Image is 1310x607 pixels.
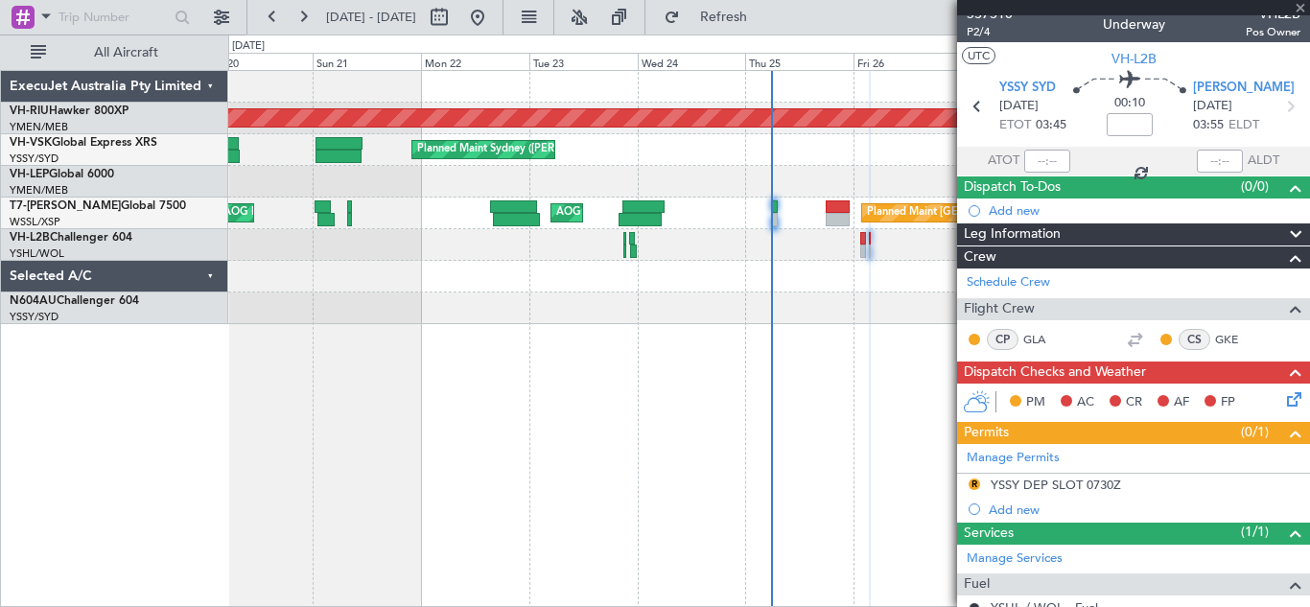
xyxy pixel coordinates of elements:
[991,477,1121,493] div: YSSY DEP SLOT 0730Z
[529,53,638,70] div: Tue 23
[1036,116,1066,135] span: 03:45
[964,362,1146,384] span: Dispatch Checks and Weather
[10,200,121,212] span: T7-[PERSON_NAME]
[999,116,1031,135] span: ETOT
[421,53,529,70] div: Mon 22
[964,298,1035,320] span: Flight Crew
[1174,393,1189,412] span: AF
[556,198,771,227] div: AOG Maint London ([GEOGRAPHIC_DATA])
[1193,97,1232,116] span: [DATE]
[10,246,64,261] a: YSHL/WOL
[999,97,1039,116] span: [DATE]
[964,422,1009,444] span: Permits
[1077,393,1094,412] span: AC
[1193,116,1224,135] span: 03:55
[10,310,58,324] a: YSSY/SYD
[1111,49,1157,69] span: VH-L2B
[10,232,50,244] span: VH-L2B
[10,200,186,212] a: T7-[PERSON_NAME]Global 7500
[964,573,990,595] span: Fuel
[50,46,202,59] span: All Aircraft
[326,9,416,26] span: [DATE] - [DATE]
[10,169,49,180] span: VH-LEP
[854,53,962,70] div: Fri 26
[10,105,129,117] a: VH-RIUHawker 800XP
[1246,24,1300,40] span: Pos Owner
[1241,422,1269,442] span: (0/1)
[1241,522,1269,542] span: (1/1)
[987,329,1018,350] div: CP
[10,137,157,149] a: VH-VSKGlobal Express XRS
[655,2,770,33] button: Refresh
[1221,393,1235,412] span: FP
[1114,94,1145,113] span: 00:10
[1026,393,1045,412] span: PM
[967,549,1063,569] a: Manage Services
[967,273,1050,292] a: Schedule Crew
[964,223,1061,245] span: Leg Information
[988,152,1019,171] span: ATOT
[1215,331,1258,348] a: GKE
[205,53,314,70] div: Sat 20
[1103,14,1165,35] div: Underway
[964,523,1014,545] span: Services
[962,47,995,64] button: UTC
[10,215,60,229] a: WSSL/XSP
[967,24,1013,40] span: P2/4
[1193,79,1295,98] span: [PERSON_NAME]
[964,176,1061,198] span: Dispatch To-Dos
[969,479,980,490] button: R
[1179,329,1210,350] div: CS
[232,38,265,55] div: [DATE]
[1228,116,1259,135] span: ELDT
[313,53,421,70] div: Sun 21
[989,202,1300,219] div: Add new
[10,169,114,180] a: VH-LEPGlobal 6000
[10,137,52,149] span: VH-VSK
[10,152,58,166] a: YSSY/SYD
[999,79,1056,98] span: YSSY SYD
[638,53,746,70] div: Wed 24
[10,120,68,134] a: YMEN/MEB
[684,11,764,24] span: Refresh
[58,3,169,32] input: Trip Number
[10,105,49,117] span: VH-RIU
[1023,331,1066,348] a: GLA
[867,198,1092,227] div: Planned Maint [GEOGRAPHIC_DATA] (Seletar)
[745,53,854,70] div: Thu 25
[21,37,208,68] button: All Aircraft
[417,135,640,164] div: Planned Maint Sydney ([PERSON_NAME] Intl)
[10,183,68,198] a: YMEN/MEB
[10,295,57,307] span: N604AU
[1248,152,1279,171] span: ALDT
[967,449,1060,468] a: Manage Permits
[989,502,1300,518] div: Add new
[1241,176,1269,197] span: (0/0)
[10,295,139,307] a: N604AUChallenger 604
[10,232,132,244] a: VH-L2BChallenger 604
[1126,393,1142,412] span: CR
[964,246,996,268] span: Crew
